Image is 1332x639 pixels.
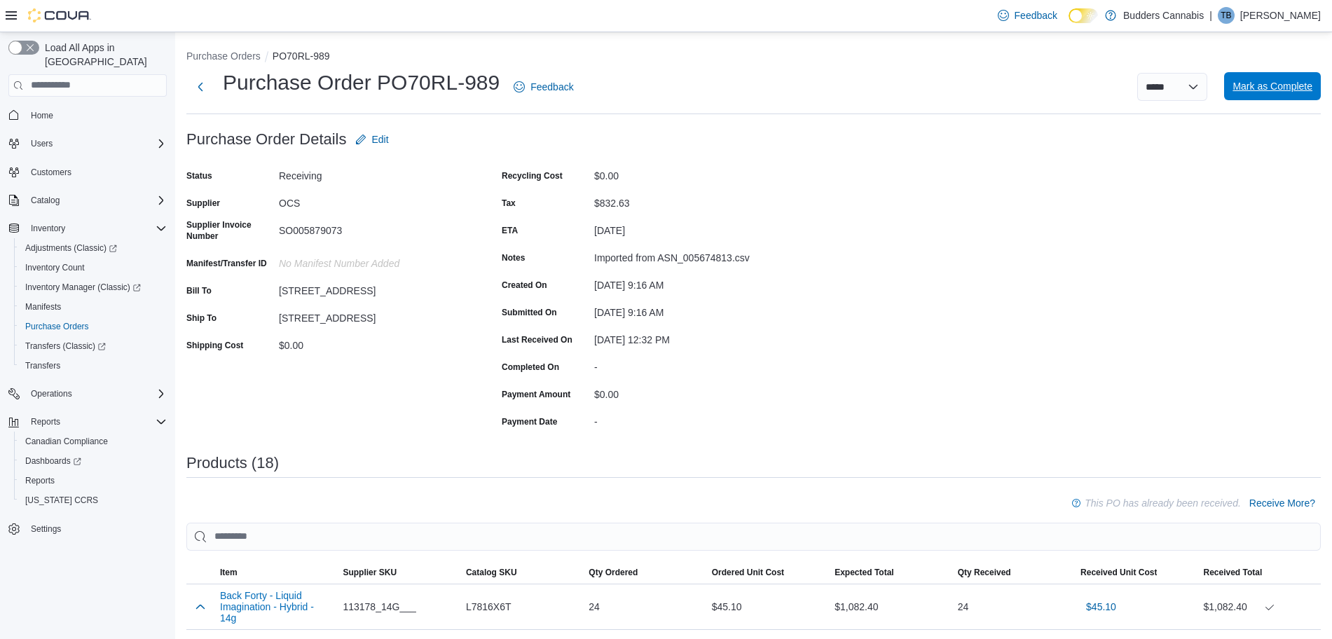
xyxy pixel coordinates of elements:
span: Users [25,135,167,152]
span: Expected Total [835,567,893,578]
a: Reports [20,472,60,489]
span: [US_STATE] CCRS [25,495,98,506]
span: Canadian Compliance [25,436,108,447]
span: Dashboards [25,455,81,467]
span: Purchase Orders [25,321,89,332]
label: Payment Amount [502,389,570,400]
div: [DATE] 9:16 AM [594,274,782,291]
span: Catalog SKU [466,567,517,578]
div: - [594,356,782,373]
span: 113178_14G___ [343,598,416,615]
span: Operations [25,385,167,402]
a: Feedback [508,73,579,101]
input: Dark Mode [1069,8,1098,23]
nav: An example of EuiBreadcrumbs [186,49,1321,66]
nav: Complex example [8,99,167,576]
div: $0.00 [594,383,782,400]
label: Tax [502,198,516,209]
span: Reports [25,475,55,486]
label: Status [186,170,212,181]
p: This PO has already been received. [1085,495,1241,511]
a: Transfers (Classic) [14,336,172,356]
button: Catalog [25,192,65,209]
span: L7816X6T [466,598,511,615]
a: Inventory Manager (Classic) [14,277,172,297]
label: Bill To [186,285,212,296]
span: Inventory [31,223,65,234]
a: Adjustments (Classic) [20,240,123,256]
img: Cova [28,8,91,22]
div: $0.00 [594,165,782,181]
a: Transfers [20,357,66,374]
span: Inventory Manager (Classic) [25,282,141,293]
a: Dashboards [20,453,87,469]
button: Edit [350,125,394,153]
p: Budders Cannabis [1123,7,1204,24]
div: Imported from ASN_005674813.csv [594,247,782,263]
div: $1,082.40 [829,593,952,621]
button: PO70RL-989 [273,50,330,62]
a: Feedback [992,1,1063,29]
span: Ordered Unit Cost [712,567,784,578]
label: ETA [502,225,518,236]
span: TB [1221,7,1231,24]
h3: Products (18) [186,455,279,472]
button: Catalog SKU [460,561,583,584]
button: Operations [3,384,172,404]
button: Transfers [14,356,172,376]
div: [STREET_ADDRESS] [279,307,467,324]
span: Edit [372,132,389,146]
span: Inventory [25,220,167,237]
button: $45.10 [1080,593,1122,621]
div: SO005879073 [279,219,467,236]
span: Catalog [31,195,60,206]
button: Users [25,135,58,152]
span: Qty Received [958,567,1011,578]
span: Customers [25,163,167,181]
button: Item [214,561,337,584]
span: Canadian Compliance [20,433,167,450]
span: Transfers [20,357,167,374]
button: Reports [25,413,66,430]
span: Receive More? [1249,496,1315,510]
span: Load All Apps in [GEOGRAPHIC_DATA] [39,41,167,69]
button: Next [186,73,214,101]
button: Purchase Orders [186,50,261,62]
label: Supplier Invoice Number [186,219,273,242]
div: [DATE] 9:16 AM [594,301,782,318]
a: Inventory Count [20,259,90,276]
label: Submitted On [502,307,557,318]
span: Supplier SKU [343,567,397,578]
span: $45.10 [1086,600,1116,614]
p: [PERSON_NAME] [1240,7,1321,24]
span: Home [25,106,167,124]
button: Home [3,105,172,125]
button: Qty Received [952,561,1075,584]
a: Adjustments (Classic) [14,238,172,258]
button: Inventory Count [14,258,172,277]
label: Ship To [186,312,217,324]
span: Purchase Orders [20,318,167,335]
div: 24 [952,593,1075,621]
span: Adjustments (Classic) [20,240,167,256]
span: Reports [25,413,167,430]
button: Received Unit Cost [1075,561,1197,584]
button: [US_STATE] CCRS [14,490,172,510]
div: $45.10 [706,593,829,621]
div: $1,082.40 [1204,598,1316,615]
span: Washington CCRS [20,492,167,509]
span: Mark as Complete [1233,79,1312,93]
span: Qty Ordered [589,567,638,578]
span: Dashboards [20,453,167,469]
div: $832.63 [594,192,782,209]
span: Settings [25,520,167,537]
h3: Purchase Order Details [186,131,347,148]
button: Mark as Complete [1224,72,1321,100]
div: Receiving [279,165,467,181]
button: Purchase Orders [14,317,172,336]
a: Transfers (Classic) [20,338,111,355]
div: 24 [583,593,706,621]
span: Adjustments (Classic) [25,242,117,254]
label: Shipping Cost [186,340,243,351]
